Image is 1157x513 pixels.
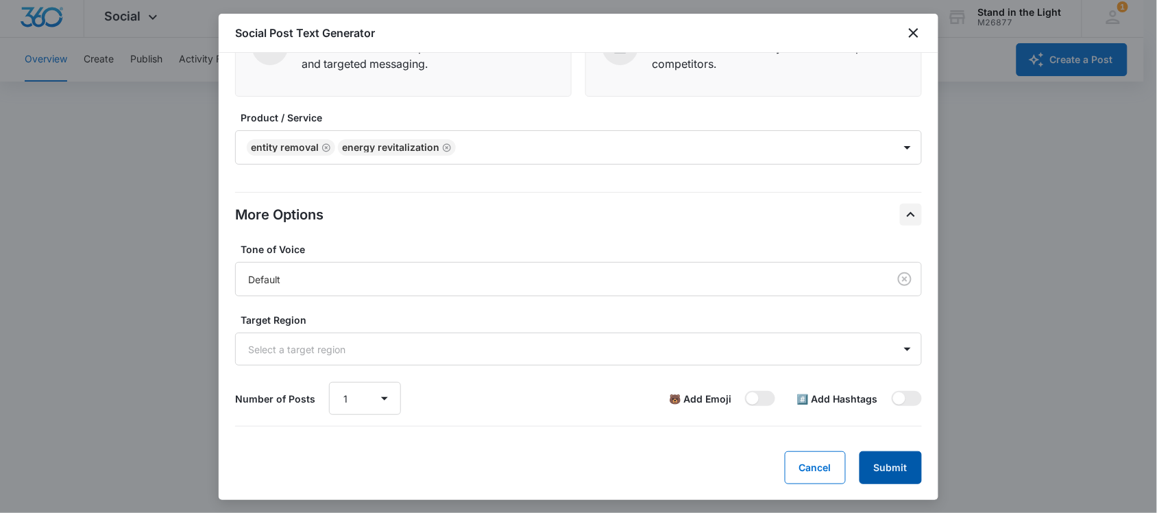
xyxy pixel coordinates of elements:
[669,392,731,406] label: 🐻 Add Emoji
[241,110,927,125] label: Product / Service
[900,204,922,226] button: More Options
[439,143,452,152] div: Remove Energy Revitalization
[302,39,555,72] p: Drive online sales with product-focused content and targeted messaging.
[894,268,916,290] button: Clear
[235,392,315,406] label: Number of Posts
[797,392,878,406] label: #️⃣ Add Hashtags
[860,451,922,484] button: Submit
[241,313,927,327] label: Target Region
[235,204,324,225] p: More Options
[905,25,922,41] button: close
[319,143,331,152] div: Remove Entity Removal
[248,272,870,287] div: Default
[652,39,905,72] p: Communicate what sets your business apart from competitors.
[785,451,846,484] button: Cancel
[235,25,375,41] h1: Social Post Text Generator
[241,242,927,256] label: Tone of Voice
[251,143,319,152] div: Entity Removal
[342,143,439,152] div: Energy Revitalization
